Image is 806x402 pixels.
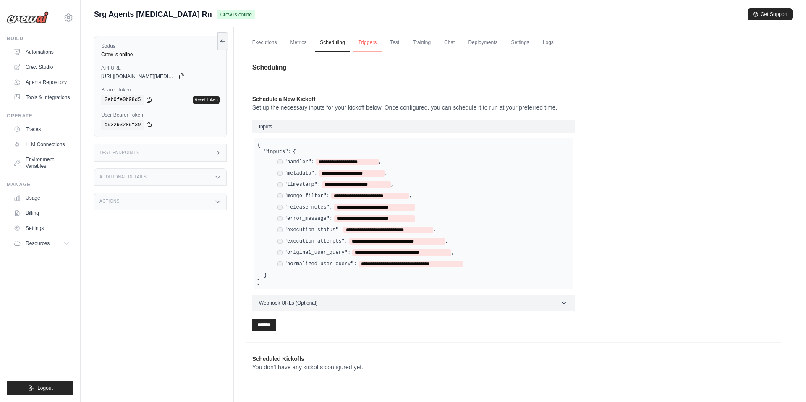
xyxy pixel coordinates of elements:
[408,34,436,52] a: Training
[7,35,73,42] div: Build
[37,385,53,392] span: Logout
[10,60,73,74] a: Crew Studio
[284,170,317,177] label: "metadata":
[415,215,418,222] span: ,
[252,295,575,311] button: Webhook URLs (Optional)
[433,227,436,233] span: ,
[285,34,312,52] a: Metrics
[506,34,534,52] a: Settings
[217,10,255,19] span: Crew is online
[10,153,73,173] a: Environment Variables
[445,238,448,245] span: ,
[247,34,282,52] a: Executions
[7,181,73,188] div: Manage
[101,43,220,50] label: Status
[259,124,272,130] span: Inputs
[101,86,220,93] label: Bearer Token
[99,175,147,180] h3: Additional Details
[385,170,387,177] span: ,
[284,238,348,245] label: "execution_attempts":
[7,11,49,24] img: Logo
[284,204,332,211] label: "release_notes":
[26,240,50,247] span: Resources
[10,76,73,89] a: Agents Repository
[246,56,781,79] h1: Scheduling
[259,300,318,306] span: Webhook URLs (Optional)
[748,8,793,20] button: Get Support
[10,191,73,205] a: Usage
[284,249,351,256] label: "original_user_query":
[7,112,73,119] div: Operate
[10,222,73,235] a: Settings
[99,150,139,155] h3: Test Endpoints
[101,95,144,105] code: 2eb0fe0b98d5
[257,142,260,148] span: {
[7,381,73,395] button: Logout
[409,193,412,199] span: ,
[94,8,212,20] span: Srg Agents [MEDICAL_DATA] Rn
[379,159,382,165] span: ,
[764,362,806,402] iframe: Chat Widget
[439,34,460,52] a: Chat
[353,34,382,52] a: Triggers
[315,34,350,52] a: Scheduling
[293,149,296,155] span: {
[538,34,559,52] a: Logs
[257,279,260,285] span: }
[101,65,220,71] label: API URL
[10,138,73,151] a: LLM Connections
[10,237,73,250] button: Resources
[264,272,267,279] span: }
[252,103,615,112] p: Set up the necessary inputs for your kickoff below. Once configured, you can schedule it to run a...
[10,91,73,104] a: Tools & Integrations
[385,34,404,52] a: Test
[284,193,330,199] label: "mongo_filter":
[463,34,502,52] a: Deployments
[10,123,73,136] a: Traces
[252,355,774,363] h2: Scheduled Kickoffs
[99,199,120,204] h3: Actions
[252,363,510,371] p: You don't have any kickoffs configured yet.
[101,73,177,80] span: [URL][DOMAIN_NAME][MEDICAL_DATA]
[193,96,219,104] a: Reset Token
[284,227,342,233] label: "execution_status":
[101,112,220,118] label: User Bearer Token
[101,120,144,130] code: d93293289f39
[284,215,332,222] label: "error_message":
[264,149,291,155] label: "inputs":
[10,45,73,59] a: Automations
[252,95,615,103] h2: Schedule a New Kickoff
[10,206,73,220] a: Billing
[284,261,357,267] label: "normalized_user_query":
[451,249,454,256] span: ,
[415,204,418,211] span: ,
[391,181,394,188] span: ,
[284,181,320,188] label: "timestamp":
[101,51,220,58] div: Crew is online
[284,159,314,165] label: "handler":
